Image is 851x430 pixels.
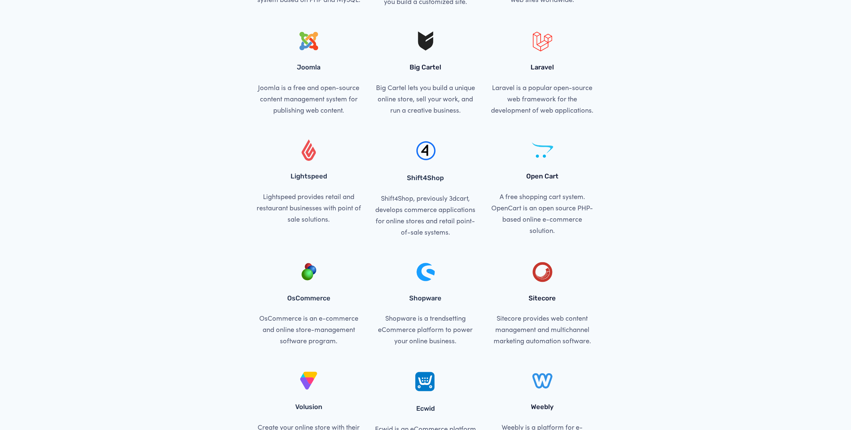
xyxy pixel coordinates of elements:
[490,312,595,346] p: Sitecore provides web content management and multichannel marketing automation software.
[256,191,361,225] p: Lightspeed provides retail and restaurant businesses with point of sale solutions.
[256,173,361,180] h4: Lightspeed
[373,369,478,394] a: Ecwid logo
[410,63,441,71] span: Big Cartel
[256,369,361,392] a: Volusion logo
[373,30,478,53] a: Big Cartel logo
[490,260,595,283] a: Sitecore logo
[373,405,478,412] h4: Ecwid
[529,294,556,302] span: Sitecore
[373,82,478,116] p: Big Cartel lets you build a unique online store, sell your work, and run a creative business.
[256,403,361,411] h4: Volusion
[256,295,361,302] h4: OsCommerce
[531,403,553,411] span: Weebly
[373,312,478,346] p: Shopware is a trendsetting eCommerce platform to power your online business.
[526,172,558,180] span: Open Cart
[256,64,361,71] h4: Joomla
[373,192,478,238] p: Shift4Shop, previously 3dcart, develops commerce applications for online stores and retail point-...
[373,260,478,283] a: Shopware logo
[490,82,595,116] p: Laravel is a popular open-source web framework for the development of web applications.
[490,30,595,53] a: Laravel logo
[373,295,478,302] h4: Shopware
[256,30,361,53] a: Joomla logo
[256,82,361,116] p: Joomla is a free and open-source content management system for publishing web content.
[373,138,478,163] a: Shift4Shop logo
[490,369,595,392] a: Weebly logo
[373,174,478,182] h4: Shift4Shop
[256,312,361,346] p: OsCommerce is an e-commerce and online store-management software program.
[256,138,361,161] a: Lightspeed logo
[531,63,554,71] span: Laravel
[490,138,595,161] a: Open Cart logo
[490,191,595,236] p: A free shopping cart system. OpenCart is an open source PHP-based online e-commerce solution.
[256,260,361,283] a: Os Commerce logo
